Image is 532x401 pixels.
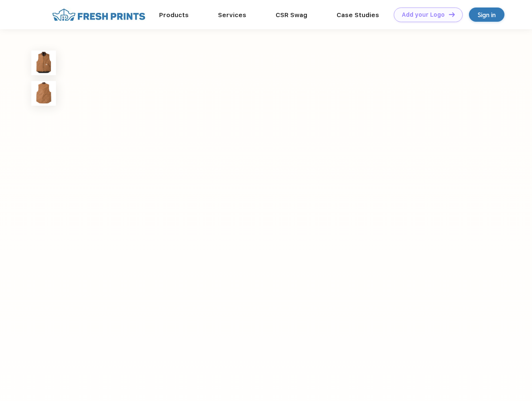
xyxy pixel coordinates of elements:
[31,81,56,106] img: func=resize&h=100
[449,12,455,17] img: DT
[50,8,148,22] img: fo%20logo%202.webp
[402,11,445,18] div: Add your Logo
[478,10,496,20] div: Sign in
[469,8,504,22] a: Sign in
[31,51,56,75] img: func=resize&h=100
[159,11,189,19] a: Products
